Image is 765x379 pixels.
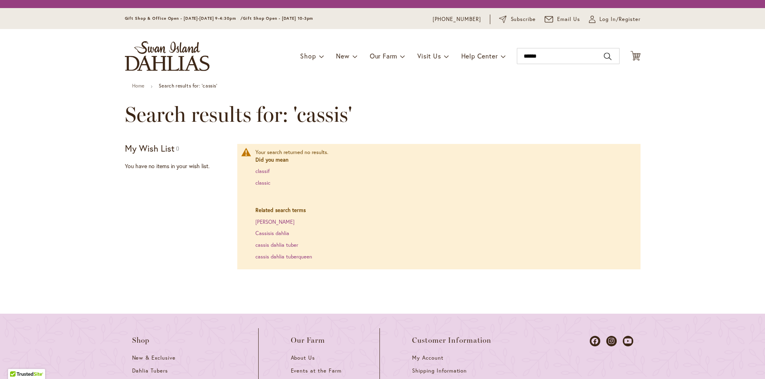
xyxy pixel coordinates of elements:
[255,230,289,237] a: Cassisis dahlia
[417,52,441,60] span: Visit Us
[291,336,325,344] span: Our Farm
[412,354,444,361] span: My Account
[499,15,536,23] a: Subscribe
[255,253,312,260] a: cassis dahlia tuberqueen
[255,149,632,260] div: Your search returned no results.
[159,83,218,89] strong: Search results for: 'cassis'
[255,168,270,175] a: classif
[412,367,467,374] span: Shipping Information
[511,15,536,23] span: Subscribe
[291,367,342,374] span: Events at the Farm
[132,367,168,374] span: Dahlia Tubers
[623,336,633,346] a: Dahlias on Youtube
[461,52,498,60] span: Help Center
[557,15,580,23] span: Email Us
[132,83,145,89] a: Home
[255,156,632,164] dt: Did you mean
[545,15,580,23] a: Email Us
[604,50,611,63] button: Search
[125,16,243,21] span: Gift Shop & Office Open - [DATE]-[DATE] 9-4:30pm /
[606,336,617,346] a: Dahlias on Instagram
[291,354,315,361] span: About Us
[132,336,150,344] span: Shop
[589,15,641,23] a: Log In/Register
[255,179,270,186] a: classic
[433,15,481,23] a: [PHONE_NUMBER]
[132,354,176,361] span: New & Exclusive
[243,16,313,21] span: Gift Shop Open - [DATE] 10-3pm
[255,219,294,225] a: [PERSON_NAME]
[125,162,232,170] div: You have no items in your wish list.
[255,207,632,214] dt: Related search terms
[125,142,174,154] strong: My Wish List
[412,336,492,344] span: Customer Information
[336,52,349,60] span: New
[255,242,298,248] a: cassis dahlia tuber
[599,15,641,23] span: Log In/Register
[370,52,397,60] span: Our Farm
[125,102,352,127] span: Search results for: 'cassis'
[590,336,600,346] a: Dahlias on Facebook
[300,52,316,60] span: Shop
[125,41,209,71] a: store logo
